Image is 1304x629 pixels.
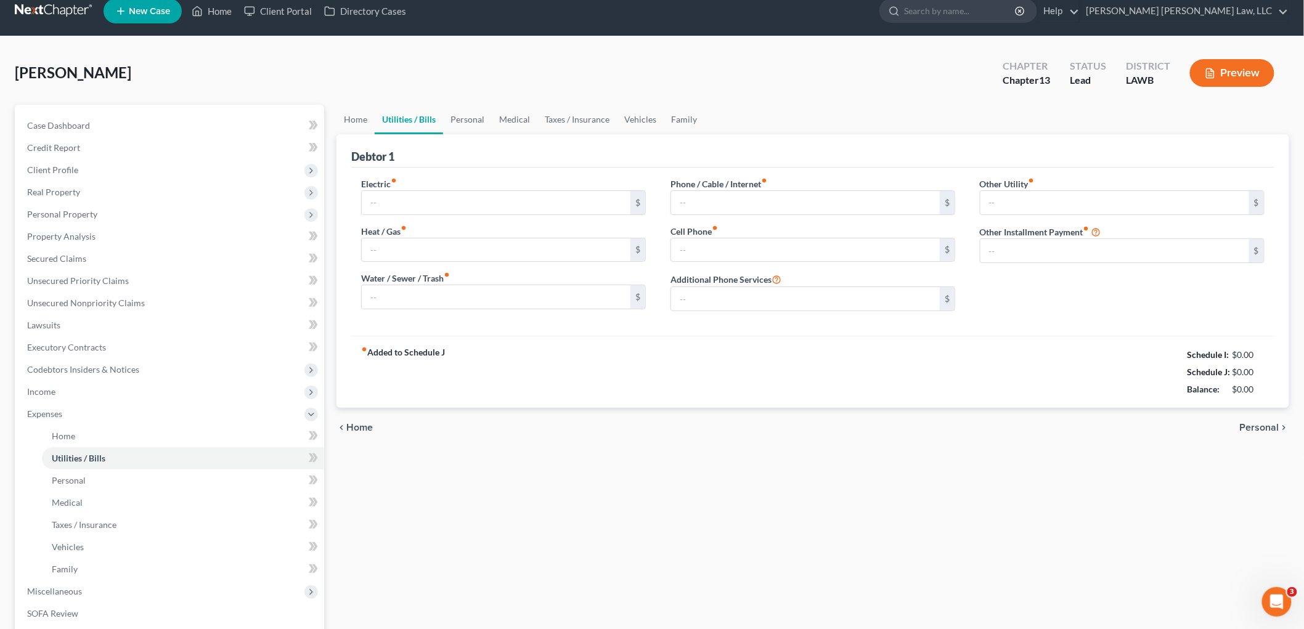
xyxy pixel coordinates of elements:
div: $ [630,191,645,214]
span: Unsecured Nonpriority Claims [27,298,145,308]
div: Chapter [1003,73,1050,87]
a: SOFA Review [17,603,324,625]
i: chevron_left [336,423,346,432]
a: Utilities / Bills [42,447,324,469]
span: Unsecured Priority Claims [27,275,129,286]
label: Other Utility [980,177,1035,190]
label: Phone / Cable / Internet [670,177,767,190]
i: chevron_right [1279,423,1289,432]
i: fiber_manual_record [391,177,397,184]
span: Personal [52,475,86,485]
i: fiber_manual_record [712,225,718,231]
span: Home [346,423,373,432]
button: Personal chevron_right [1240,423,1289,432]
a: Medical [42,492,324,514]
div: Debtor 1 [351,149,394,164]
div: LAWB [1126,73,1170,87]
span: Taxes / Insurance [52,519,116,530]
a: Personal [443,105,492,134]
a: Personal [42,469,324,492]
i: fiber_manual_record [1083,225,1090,232]
a: Vehicles [42,536,324,558]
input: -- [671,191,940,214]
div: $0.00 [1233,383,1265,396]
div: $ [940,238,955,262]
a: Property Analysis [17,225,324,248]
div: $ [940,287,955,310]
a: Family [664,105,704,134]
i: fiber_manual_record [1029,177,1035,184]
span: SOFA Review [27,608,78,619]
a: Secured Claims [17,248,324,270]
span: New Case [129,7,170,16]
span: 3 [1287,587,1297,597]
span: Real Property [27,187,80,197]
label: Other Installment Payment [980,225,1090,238]
a: Family [42,558,324,580]
strong: Added to Schedule J [361,346,445,398]
label: Heat / Gas [361,225,407,238]
button: Preview [1190,59,1274,87]
button: chevron_left Home [336,423,373,432]
i: fiber_manual_record [761,177,767,184]
a: Case Dashboard [17,115,324,137]
a: Executory Contracts [17,336,324,359]
div: $0.00 [1233,349,1265,361]
span: Personal Property [27,209,97,219]
input: -- [980,239,1249,262]
label: Cell Phone [670,225,718,238]
div: Lead [1070,73,1106,87]
i: fiber_manual_record [444,272,450,278]
label: Water / Sewer / Trash [361,272,450,285]
a: Vehicles [617,105,664,134]
span: Client Profile [27,164,78,175]
input: -- [362,191,630,214]
div: $0.00 [1233,366,1265,378]
a: Utilities / Bills [375,105,443,134]
span: Vehicles [52,542,84,552]
span: Property Analysis [27,231,96,241]
a: Unsecured Nonpriority Claims [17,292,324,314]
span: Miscellaneous [27,586,82,596]
i: fiber_manual_record [361,346,367,352]
a: Unsecured Priority Claims [17,270,324,292]
input: -- [362,285,630,309]
span: Income [27,386,55,397]
iframe: Intercom live chat [1262,587,1292,617]
div: $ [630,238,645,262]
span: Secured Claims [27,253,86,264]
a: Medical [492,105,537,134]
input: -- [980,191,1249,214]
div: Chapter [1003,59,1050,73]
a: Credit Report [17,137,324,159]
span: [PERSON_NAME] [15,63,131,81]
span: Medical [52,497,83,508]
span: Personal [1240,423,1279,432]
strong: Balance: [1188,384,1220,394]
label: Additional Phone Services [670,272,781,286]
span: Case Dashboard [27,120,90,131]
i: fiber_manual_record [401,225,407,231]
span: Expenses [27,408,62,419]
div: District [1126,59,1170,73]
div: $ [1249,239,1264,262]
div: $ [630,285,645,309]
input: -- [671,238,940,262]
span: Home [52,431,75,441]
span: 13 [1039,74,1050,86]
a: Taxes / Insurance [42,514,324,536]
div: $ [940,191,955,214]
a: Home [42,425,324,447]
span: Utilities / Bills [52,453,105,463]
a: Home [336,105,375,134]
span: Credit Report [27,142,80,153]
label: Electric [361,177,397,190]
span: Family [52,564,78,574]
input: -- [671,287,940,310]
div: Status [1070,59,1106,73]
a: Lawsuits [17,314,324,336]
input: -- [362,238,630,262]
strong: Schedule I: [1188,349,1229,360]
a: Taxes / Insurance [537,105,617,134]
strong: Schedule J: [1188,367,1231,377]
